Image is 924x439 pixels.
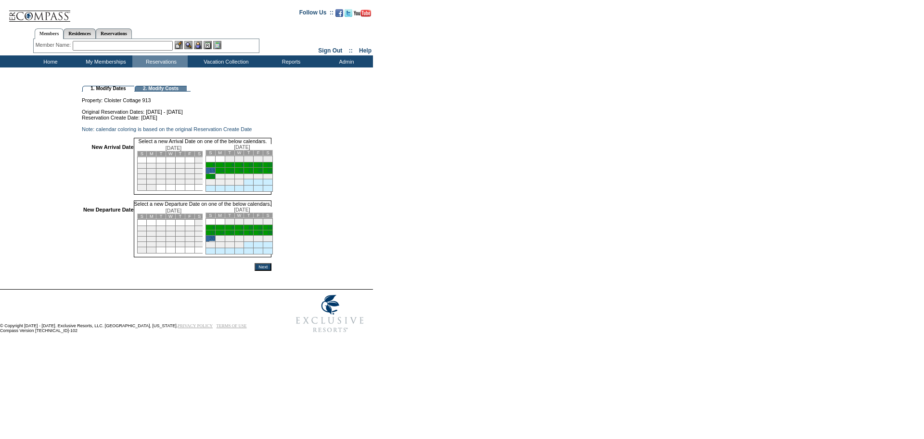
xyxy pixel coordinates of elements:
img: Impersonate [194,41,202,49]
img: Exclusive Resorts [287,290,373,338]
td: 22 [194,174,204,179]
td: T [244,213,254,218]
td: S [137,214,147,219]
td: 8 [194,163,204,169]
td: 22 [225,236,234,242]
td: 5 [263,156,273,162]
td: 26 [166,242,176,247]
a: 20 [210,174,215,179]
td: 26 [263,174,273,179]
td: 9 [137,169,147,174]
td: T [175,151,185,157]
a: 14 [219,168,224,173]
img: Follow us on Twitter [345,9,352,17]
a: 19 [268,168,272,173]
td: 31 [147,247,156,253]
a: 11 [258,162,263,167]
td: W [166,151,176,157]
td: 31 [147,185,156,191]
td: Note: calendar coloring is based on the original Reservation Create Date [82,126,271,132]
a: 7 [222,162,224,167]
td: 22 [225,174,234,179]
a: 10 [248,162,253,167]
td: 2 [234,219,244,225]
img: Reservations [204,41,212,49]
td: 3 [147,226,156,231]
td: S [205,213,215,218]
td: 2 [137,163,147,169]
td: 24 [147,179,156,185]
td: 14 [185,231,194,237]
td: 23 [137,179,147,185]
td: T [244,150,254,156]
td: 10 [147,169,156,174]
a: TERMS OF USE [217,323,247,328]
td: 27 [175,242,185,247]
td: 30 [137,185,147,191]
td: S [263,150,273,156]
td: W [234,150,244,156]
td: 4 [156,163,166,169]
a: 16 [239,230,244,235]
img: b_edit.gif [175,41,183,49]
a: 9 [241,225,244,230]
td: 11 [156,231,166,237]
td: 16 [137,237,147,242]
td: 30 [234,242,244,248]
td: 4 [156,226,166,231]
td: 28 [185,242,194,247]
a: PRIVACY POLICY [178,323,213,328]
td: S [263,213,273,218]
a: 15 [229,168,234,173]
td: 28 [185,179,194,185]
td: S [194,151,204,157]
td: 20 [175,237,185,242]
td: 24 [147,242,156,247]
td: New Arrival Date [83,144,134,195]
td: 29 [194,242,204,247]
td: Admin [318,55,373,67]
td: Reservations [132,55,188,67]
td: 1 [225,219,234,225]
a: 13 [210,230,215,235]
td: T [225,213,234,218]
td: 30 [234,179,244,186]
a: 13 [209,168,215,173]
div: Member Name: [36,41,73,49]
td: 4 [254,219,263,225]
td: 21 [215,236,225,242]
td: Select a new Departure Date on one of the below calendars. [134,200,272,207]
td: 29 [194,179,204,185]
a: 8 [231,225,234,230]
a: 12 [268,225,272,230]
a: 10 [248,225,253,230]
td: 13 [175,231,185,237]
td: W [234,213,244,218]
td: 8 [194,226,204,231]
span: [DATE] [234,207,250,213]
td: 12 [166,231,176,237]
td: 1. Modify Dates [82,86,134,92]
a: Sign Out [318,47,342,54]
td: T [156,151,166,157]
span: [DATE] [166,145,182,151]
td: T [175,214,185,219]
td: M [147,151,156,157]
td: 7 [185,226,194,231]
a: 7 [222,225,224,230]
td: Reports [262,55,318,67]
span: :: [349,47,353,54]
a: 11 [258,225,263,230]
td: W [166,214,176,219]
input: Next [255,263,271,271]
td: 3 [244,219,254,225]
a: Reservations [96,28,132,39]
td: Follow Us :: [299,8,334,20]
td: 18 [156,174,166,179]
td: 15 [194,231,204,237]
a: 8 [231,162,234,167]
a: Follow us on Twitter [345,12,352,18]
img: Compass Home [8,2,71,22]
td: T [225,150,234,156]
a: 15 [229,230,234,235]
